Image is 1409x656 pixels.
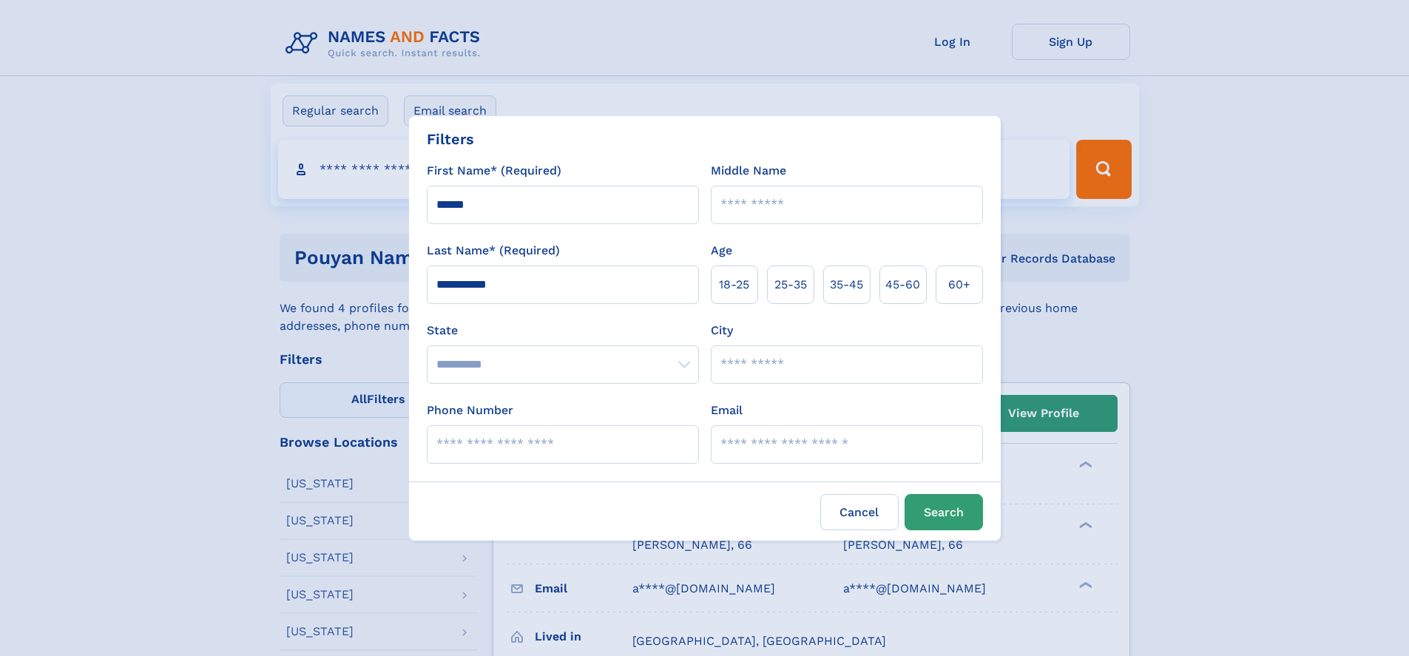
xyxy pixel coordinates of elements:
[427,128,474,150] div: Filters
[427,322,699,339] label: State
[711,162,786,180] label: Middle Name
[427,162,561,180] label: First Name* (Required)
[427,402,513,419] label: Phone Number
[820,494,899,530] label: Cancel
[711,322,733,339] label: City
[885,276,920,294] span: 45‑60
[948,276,970,294] span: 60+
[905,494,983,530] button: Search
[711,242,732,260] label: Age
[427,242,560,260] label: Last Name* (Required)
[711,402,743,419] label: Email
[719,276,749,294] span: 18‑25
[774,276,807,294] span: 25‑35
[830,276,863,294] span: 35‑45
